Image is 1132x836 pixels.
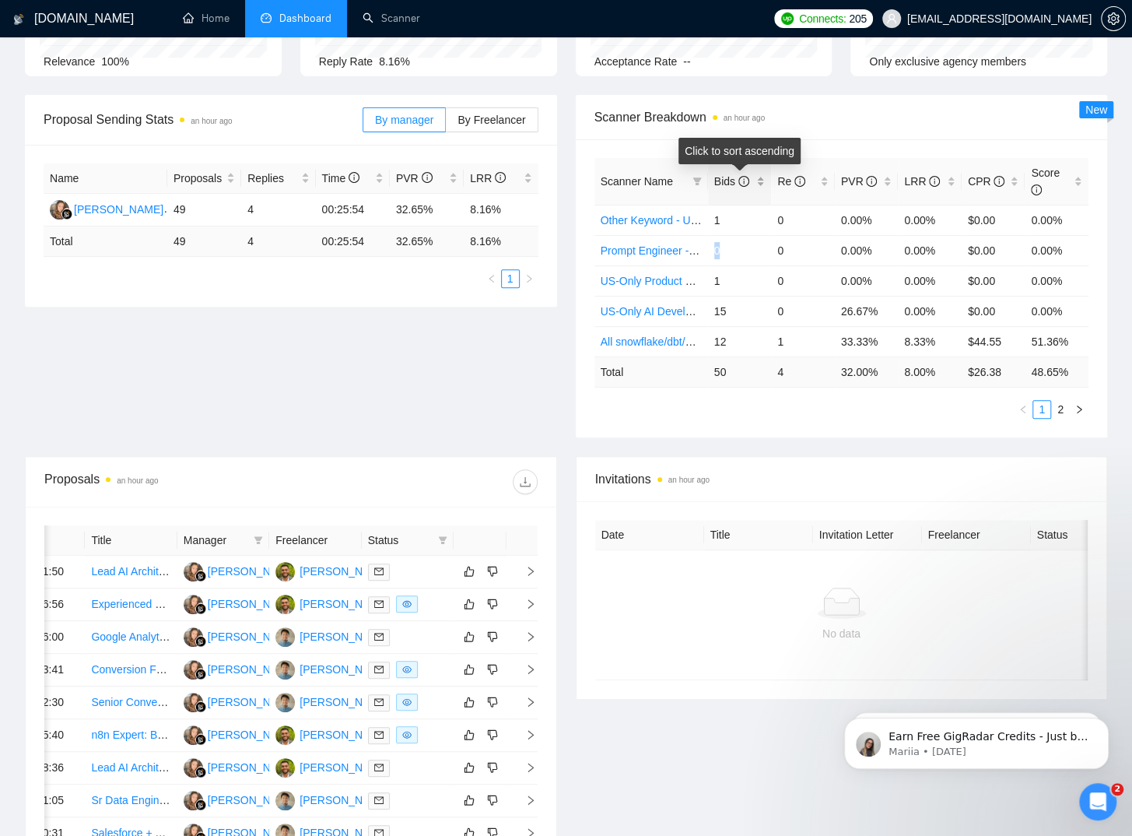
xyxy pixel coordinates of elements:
[68,60,268,74] p: Message from Mariia, sent 7w ago
[402,730,412,739] span: eye
[1025,296,1088,326] td: 0.00%
[898,235,962,265] td: 0.00%
[300,661,389,678] div: [PERSON_NAME]
[1079,783,1116,820] iframe: Intercom live chat
[390,194,464,227] td: 32.65%
[922,520,1031,550] th: Freelancer
[513,795,536,806] span: right
[513,762,536,773] span: right
[835,205,899,235] td: 0.00%
[595,520,704,550] th: Date
[300,694,389,711] div: [PERSON_NAME]
[322,172,359,184] span: Time
[595,469,1088,489] span: Invitations
[601,244,813,257] a: Prompt Engineer - US-Only AI Development
[374,697,384,707] span: mail
[799,10,846,27] span: Connects:
[464,729,475,741] span: like
[300,628,389,645] div: [PERSON_NAME]
[374,796,384,805] span: mail
[501,269,520,288] li: 1
[195,636,206,647] img: gigradar-bm.png
[85,785,177,817] td: Sr Data Engineer (Python, DBT, SQL)
[1102,12,1125,25] span: setting
[771,326,835,357] td: 1
[184,660,203,680] img: NK
[375,114,433,126] span: By manager
[794,176,805,187] span: info-circle
[513,697,536,708] span: right
[482,269,501,288] button: left
[483,758,502,777] button: dislike
[513,631,536,642] span: right
[708,296,772,326] td: 15
[85,588,177,621] td: Experienced Full stack ( PWA- AI integration )
[464,565,475,578] span: like
[835,326,899,357] td: 33.33%
[460,660,478,679] button: like
[483,725,502,744] button: dislike
[898,296,962,326] td: 0.00%
[1074,405,1084,414] span: right
[1070,400,1088,419] button: right
[813,520,922,550] th: Invitation Letter
[1111,783,1123,796] span: 2
[464,663,475,676] span: like
[464,761,475,774] span: like
[724,114,765,122] time: an hour ago
[594,55,678,68] span: Acceptance Rate
[363,12,420,25] a: searchScanner
[460,791,478,810] button: like
[275,627,295,647] img: RT
[300,595,389,613] div: [PERSON_NAME]
[275,595,295,614] img: U
[275,693,295,712] img: RT
[898,205,962,235] td: 0.00%
[275,758,295,778] img: U
[85,556,177,588] td: Lead AI Architect – Clinical Decision Support (Healthcare AI)
[487,761,498,774] span: dislike
[195,603,206,614] img: gigradar-bm.png
[184,532,247,549] span: Manager
[1033,401,1050,418] a: 1
[487,274,496,283] span: left
[835,235,899,265] td: 0.00%
[44,55,95,68] span: Relevance
[1025,205,1088,235] td: 0.00%
[777,175,805,188] span: Re
[300,726,389,743] div: [PERSON_NAME]
[247,170,297,187] span: Replies
[275,630,389,642] a: RT[PERSON_NAME]
[184,695,297,708] a: NK[PERSON_NAME]
[1070,400,1088,419] li: Next Page
[929,176,940,187] span: info-circle
[513,469,538,494] button: download
[374,763,384,772] span: mail
[1052,401,1069,418] a: 2
[771,235,835,265] td: 0
[91,565,382,578] a: Lead AI Architect – Clinical Decision Support (Healthcare AI)
[483,627,502,646] button: dislike
[402,697,412,707] span: eye
[435,529,450,552] span: filter
[261,12,272,23] span: dashboard
[191,117,232,125] time: an hour ago
[601,175,673,188] span: Scanner Name
[460,693,478,711] button: like
[460,595,478,613] button: like
[714,175,749,188] span: Bids
[379,55,410,68] span: 8.16%
[279,12,331,25] span: Dashboard
[85,687,177,719] td: Senior Conversion Tracking & Analytics Engineer (Server-Side GTM)
[457,114,525,126] span: By Freelancer
[184,793,297,806] a: NK[PERSON_NAME]
[91,663,371,676] a: Conversion Funnel Audit & Optimisation for Online Casino
[91,794,273,806] a: Sr Data Engineer (Python, DBT, SQL)
[962,265,1025,296] td: $0.00
[241,163,315,194] th: Replies
[1025,235,1088,265] td: 0.00%
[460,627,478,646] button: like
[601,335,773,348] a: All snowflake/dbt/analytics engineer
[898,265,962,296] td: 0.00%
[13,7,24,32] img: logo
